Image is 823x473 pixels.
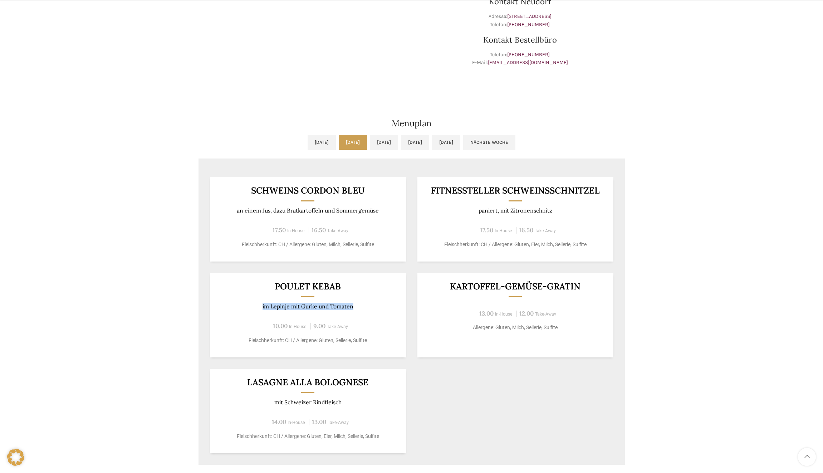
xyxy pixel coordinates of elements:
[272,418,286,426] span: 14.00
[312,226,326,234] span: 16.50
[339,135,367,150] a: [DATE]
[519,226,533,234] span: 16.50
[288,420,305,425] span: In-House
[287,228,305,233] span: In-House
[199,119,625,128] h2: Menuplan
[219,378,397,387] h3: Lasagne alla Bolognese
[426,282,604,291] h3: Kartoffel-Gemüse-Gratin
[426,324,604,331] p: Allergene: Gluten, Milch, Sellerie, Sulfite
[401,135,429,150] a: [DATE]
[480,226,493,234] span: 17.50
[415,13,625,29] p: Adresse: Telefon:
[415,36,625,44] h3: Kontakt Bestellbüro
[535,312,556,317] span: Take-Away
[426,241,604,248] p: Fleischherkunft: CH / Allergene: Gluten, Eier, Milch, Sellerie, Sulfite
[273,322,288,330] span: 10.00
[327,324,348,329] span: Take-Away
[507,21,550,28] a: [PHONE_NUMBER]
[519,309,534,317] span: 12.00
[370,135,398,150] a: [DATE]
[219,282,397,291] h3: Poulet Kebab
[432,135,460,150] a: [DATE]
[313,322,325,330] span: 9.00
[289,324,307,329] span: In-House
[488,59,568,65] a: [EMAIL_ADDRESS][DOMAIN_NAME]
[426,186,604,195] h3: Fitnessteller Schweinsschnitzel
[535,228,556,233] span: Take-Away
[328,420,349,425] span: Take-Away
[219,241,397,248] p: Fleischherkunft: CH / Allergene: Gluten, Milch, Sellerie, Sulfite
[219,207,397,214] p: an einem Jus, dazu Bratkartoffeln und Sommergemüse
[479,309,494,317] span: 13.00
[507,52,550,58] a: [PHONE_NUMBER]
[219,399,397,406] p: mit Schweizer Rindfleisch
[327,228,348,233] span: Take-Away
[415,51,625,67] p: Telefon: E-Mail:
[219,303,397,310] p: im Lepinje mit Gurke und Tomaten
[507,13,552,19] a: [STREET_ADDRESS]
[308,135,336,150] a: [DATE]
[426,207,604,214] p: paniert, mit Zitronenschnitz
[798,448,816,466] a: Scroll to top button
[495,312,513,317] span: In-House
[219,433,397,440] p: Fleischherkunft: CH / Allergene: Gluten, Eier, Milch, Sellerie, Sulfite
[219,337,397,344] p: Fleischherkunft: CH / Allergene: Gluten, Sellerie, Sulfite
[273,226,286,234] span: 17.50
[495,228,512,233] span: In-House
[312,418,326,426] span: 13.00
[463,135,515,150] a: Nächste Woche
[219,186,397,195] h3: Schweins Cordon bleu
